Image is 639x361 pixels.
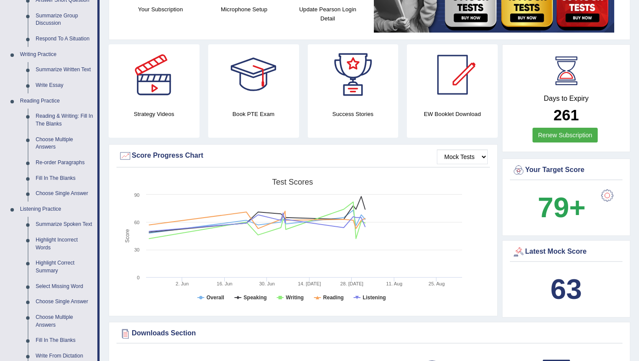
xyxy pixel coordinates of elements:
[32,8,97,31] a: Summarize Group Discussion
[308,109,399,119] h4: Success Stories
[32,310,97,333] a: Choose Multiple Answers
[176,281,189,286] tspan: 2. Jun
[134,192,140,198] text: 90
[32,255,97,278] a: Highlight Correct Summary
[16,47,97,63] a: Writing Practice
[32,62,97,78] a: Summarize Written Text
[123,5,198,14] h4: Your Subscription
[137,275,140,280] text: 0
[290,5,365,23] h4: Update Pearson Login Detail
[550,273,582,305] b: 63
[134,247,140,252] text: 30
[532,128,598,142] a: Renew Subscription
[208,109,299,119] h4: Book PTE Exam
[32,109,97,132] a: Reading & Writing: Fill In The Blanks
[32,186,97,202] a: Choose Single Answer
[16,202,97,217] a: Listening Practice
[32,31,97,47] a: Respond To A Situation
[407,109,498,119] h4: EW Booklet Download
[512,245,620,258] div: Latest Mock Score
[217,281,233,286] tspan: 16. Jun
[32,217,97,232] a: Summarize Spoken Text
[32,294,97,310] a: Choose Single Answer
[32,155,97,171] a: Re-order Paragraphs
[512,164,620,177] div: Your Target Score
[32,171,97,186] a: Fill In The Blanks
[259,281,275,286] tspan: 30. Jun
[512,95,620,103] h4: Days to Expiry
[340,281,363,286] tspan: 28. [DATE]
[32,132,97,155] a: Choose Multiple Answers
[243,295,266,301] tspan: Speaking
[109,109,200,119] h4: Strategy Videos
[32,333,97,348] a: Fill In The Blanks
[363,295,386,301] tspan: Listening
[134,220,140,225] text: 60
[119,149,488,162] div: Score Progress Chart
[32,279,97,295] a: Select Missing Word
[32,78,97,93] a: Write Essay
[298,281,321,286] tspan: 14. [DATE]
[286,295,304,301] tspan: Writing
[386,281,402,286] tspan: 11. Aug
[429,281,445,286] tspan: 25. Aug
[206,5,281,14] h4: Microphone Setup
[323,295,343,301] tspan: Reading
[16,93,97,109] a: Reading Practice
[553,106,579,123] b: 261
[119,327,620,340] div: Downloads Section
[538,192,586,223] b: 79+
[32,232,97,255] a: Highlight Incorrect Words
[124,229,130,243] tspan: Score
[206,295,224,301] tspan: Overall
[272,178,313,186] tspan: Test scores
